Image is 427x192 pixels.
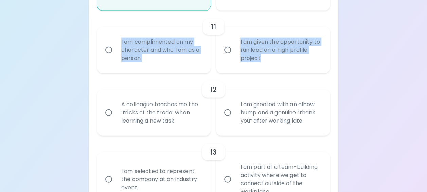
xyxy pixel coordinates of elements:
[235,30,326,70] div: I am given the opportunity to run lead on a high profile project
[211,21,216,32] h6: 11
[116,30,207,70] div: I am complimented on my character and who I am as a person
[97,11,330,73] div: choice-group-check
[210,84,217,95] h6: 12
[116,92,207,133] div: A colleague teaches me the ‘tricks of the trade’ when learning a new task
[97,73,330,136] div: choice-group-check
[210,147,217,158] h6: 13
[235,92,326,133] div: I am greeted with an elbow bump and a genuine “thank you” after working late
